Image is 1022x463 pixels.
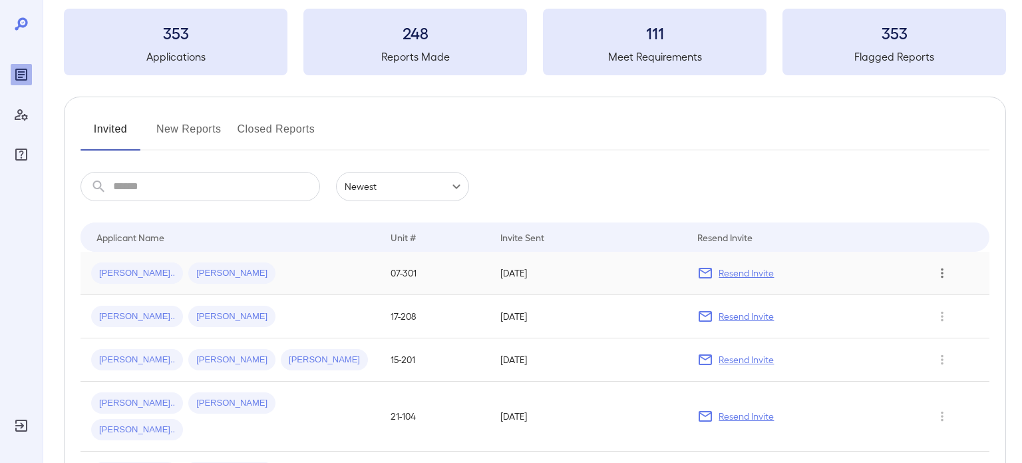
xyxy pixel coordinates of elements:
div: Reports [11,64,32,85]
button: Row Actions [932,306,953,327]
h3: 353 [64,22,287,43]
div: Invite Sent [500,229,544,245]
td: [DATE] [490,252,687,295]
p: Resend Invite [719,410,774,423]
summary: 353Applications248Reports Made111Meet Requirements353Flagged Reports [64,9,1006,75]
button: Row Actions [932,406,953,427]
span: [PERSON_NAME].. [91,354,183,366]
h3: 111 [543,22,766,43]
div: Newest [336,172,469,201]
button: Row Actions [932,349,953,370]
span: [PERSON_NAME].. [91,310,183,323]
td: 07-301 [380,252,490,295]
td: 21-104 [380,382,490,452]
span: [PERSON_NAME].. [91,424,183,436]
span: [PERSON_NAME] [188,267,275,280]
td: [DATE] [490,338,687,382]
h3: 353 [782,22,1006,43]
p: Resend Invite [719,310,774,323]
div: Resend Invite [697,229,753,245]
td: 15-201 [380,338,490,382]
h3: 248 [303,22,527,43]
button: Closed Reports [238,119,315,151]
h5: Meet Requirements [543,49,766,65]
td: [DATE] [490,382,687,452]
div: Applicant Name [96,229,164,245]
h5: Flagged Reports [782,49,1006,65]
div: FAQ [11,144,32,165]
span: [PERSON_NAME] [188,397,275,410]
span: [PERSON_NAME] [281,354,368,366]
span: [PERSON_NAME].. [91,267,183,280]
h5: Applications [64,49,287,65]
button: Row Actions [932,262,953,284]
h5: Reports Made [303,49,527,65]
p: Resend Invite [719,353,774,366]
button: New Reports [156,119,222,151]
span: [PERSON_NAME] [188,354,275,366]
div: Manage Users [11,104,32,125]
button: Invited [81,119,140,151]
div: Unit # [391,229,416,245]
td: 17-208 [380,295,490,338]
span: [PERSON_NAME] [188,310,275,323]
span: [PERSON_NAME].. [91,397,183,410]
td: [DATE] [490,295,687,338]
div: Log Out [11,415,32,436]
p: Resend Invite [719,266,774,280]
